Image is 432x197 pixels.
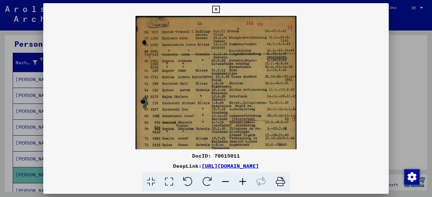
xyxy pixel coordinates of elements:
div: DeepLink: [43,162,389,170]
div: Zustimmung ändern [404,169,419,184]
img: Zustimmung ändern [404,169,420,185]
a: [URL][DOMAIN_NAME] [202,163,259,169]
div: DocID: 70615011 [43,152,389,160]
